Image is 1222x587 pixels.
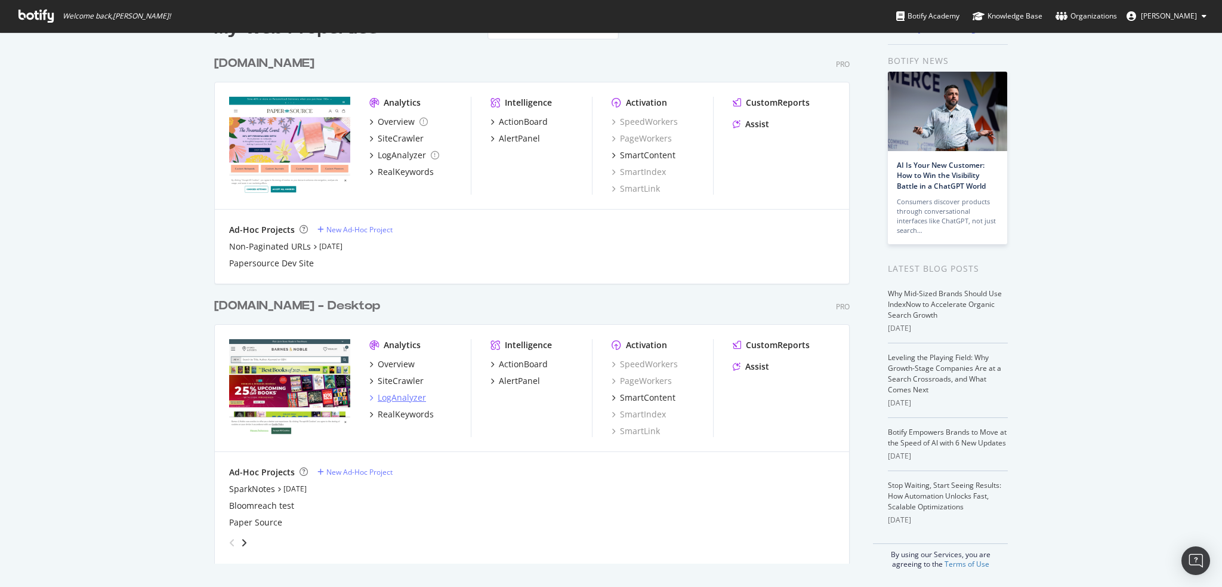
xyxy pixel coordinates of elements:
a: SiteCrawler [369,375,424,387]
a: SmartLink [612,425,660,437]
a: SparkNotes [229,483,275,495]
img: barnesandnoble.com [229,339,350,436]
div: AlertPanel [499,375,540,387]
div: Intelligence [505,97,552,109]
div: [DATE] [888,398,1008,408]
div: Pro [836,59,850,69]
a: SmartContent [612,149,675,161]
div: Analytics [384,339,421,351]
a: [DOMAIN_NAME] [214,55,319,72]
div: ActionBoard [499,358,548,370]
span: Welcome back, [PERSON_NAME] ! [63,11,171,21]
a: Paper Source [229,517,282,528]
div: New Ad-Hoc Project [326,467,393,477]
a: Overview [369,116,428,128]
a: SmartLink [612,183,660,195]
a: LogAnalyzer [369,149,439,161]
div: ActionBoard [499,116,548,128]
div: Consumers discover products through conversational interfaces like ChatGPT, not just search… [897,197,998,235]
a: SmartIndex [612,166,666,178]
span: Jessica Flareau [1141,11,1197,21]
a: [DOMAIN_NAME] - Desktop [214,297,385,315]
div: angle-left [224,533,240,552]
div: Pro [836,302,850,312]
a: RealKeywords [369,166,434,178]
div: Activation [626,97,667,109]
a: AlertPanel [490,133,540,145]
a: LogAnalyzer [369,392,426,404]
div: [DATE] [888,515,1008,525]
a: SpeedWorkers [612,116,678,128]
div: Botify Academy [896,10,959,22]
a: Assist [733,118,769,130]
div: Assist [745,361,769,373]
a: [DATE] [319,241,342,251]
div: angle-right [240,537,248,549]
div: Latest Blog Posts [888,262,1008,275]
a: CustomReports [733,97,810,109]
div: Intelligence [505,339,552,351]
div: grid [214,41,859,564]
div: Open Intercom Messenger [1181,546,1210,575]
a: New Ad-Hoc Project [317,467,393,477]
a: Papersource Dev Site [229,257,314,269]
img: papersource.com [229,97,350,193]
div: Knowledge Base [973,10,1042,22]
a: New Ad-Hoc Project [317,225,393,235]
div: SiteCrawler [378,375,424,387]
a: Leveling the Playing Field: Why Growth-Stage Companies Are at a Search Crossroads, and What Comes... [888,352,1001,395]
div: CustomReports [746,339,810,351]
a: SmartIndex [612,408,666,420]
div: RealKeywords [378,166,434,178]
div: Overview [378,358,415,370]
div: RealKeywords [378,408,434,420]
div: Organizations [1056,10,1117,22]
div: SmartContent [620,392,675,404]
div: By using our Services, you are agreeing to the [873,543,1008,569]
div: Botify news [888,54,1008,67]
a: PageWorkers [612,375,672,387]
a: Terms of Use [945,559,989,569]
a: Botify Empowers Brands to Move at the Speed of AI with 6 New Updates [888,427,1007,448]
div: [DOMAIN_NAME] [214,55,314,72]
div: Activation [626,339,667,351]
div: LogAnalyzer [378,392,426,404]
a: SmartContent [612,392,675,404]
div: CustomReports [746,97,810,109]
a: Bloomreach test [229,500,294,512]
div: [DATE] [888,323,1008,334]
a: ActionBoard [490,358,548,370]
div: Ad-Hoc Projects [229,224,295,236]
a: SiteCrawler [369,133,424,145]
a: Stop Waiting, Start Seeing Results: How Automation Unlocks Fast, Scalable Optimizations [888,480,1001,512]
div: [DATE] [888,451,1008,462]
div: SmartContent [620,149,675,161]
div: Ad-Hoc Projects [229,466,295,478]
div: Overview [378,116,415,128]
a: Non-Paginated URLs [229,241,311,253]
div: New Ad-Hoc Project [326,225,393,235]
a: SpeedWorkers [612,358,678,370]
div: Assist [745,118,769,130]
div: AlertPanel [499,133,540,145]
a: Why Mid-Sized Brands Should Use IndexNow to Accelerate Organic Search Growth [888,288,1002,320]
a: Overview [369,358,415,370]
a: PageWorkers [612,133,672,145]
a: RealKeywords [369,408,434,420]
a: [DATE] [283,484,307,494]
a: ActionBoard [490,116,548,128]
a: AlertPanel [490,375,540,387]
button: [PERSON_NAME] [1117,7,1216,26]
